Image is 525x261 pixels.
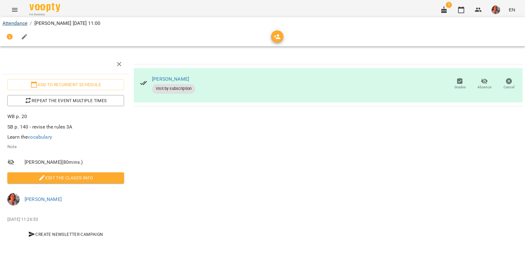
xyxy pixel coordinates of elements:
span: For Business [29,13,60,17]
span: Grades [454,85,466,90]
span: Absence [477,85,492,90]
button: Create Newsletter Campaign [7,229,124,240]
p: [PERSON_NAME] [DATE] 11:00 [34,20,101,27]
span: Add to recurrent schedule [12,81,119,88]
button: Add to recurrent schedule [7,79,124,90]
p: Note [7,144,124,150]
button: EN [506,4,518,15]
button: Edit the class's Info [7,172,124,183]
img: Voopty Logo [29,3,60,12]
p: Learn the [7,133,124,141]
button: Grades [448,75,472,93]
a: [PERSON_NAME] [152,76,189,82]
button: Menu [7,2,22,17]
p: [DATE] 11:26:53 [7,217,124,223]
button: Cancel [497,75,521,93]
nav: breadcrumb [2,20,523,27]
span: Cancel [504,85,515,90]
a: Attendance [2,20,27,26]
span: [PERSON_NAME] ( 80 mins. ) [25,159,124,166]
span: Edit the class's Info [12,174,119,182]
button: Repeat the event multiple times [7,95,124,106]
a: vocabulary [28,134,52,140]
li: / [30,20,32,27]
span: 1 [446,2,452,8]
button: Absence [472,75,497,93]
span: Repeat the event multiple times [12,97,119,104]
p: SB p. 140 - revise the rules 3A [7,123,124,131]
img: 1ca8188f67ff8bc7625fcfef7f64a17b.jpeg [7,193,20,205]
span: Create Newsletter Campaign [10,231,122,238]
p: WB p. 20 [7,113,124,120]
a: [PERSON_NAME] [25,196,62,202]
img: 1ca8188f67ff8bc7625fcfef7f64a17b.jpeg [492,6,500,14]
span: EN [509,6,515,13]
span: Visit by subscription [152,86,195,91]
